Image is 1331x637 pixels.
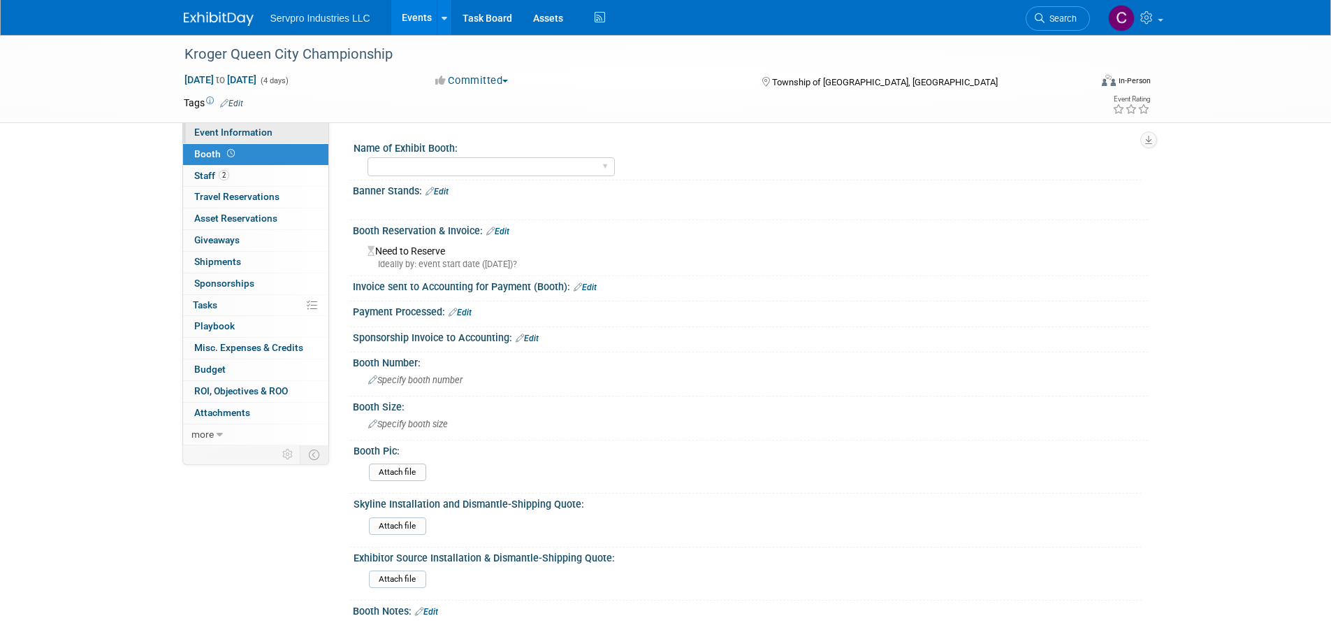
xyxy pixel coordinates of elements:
[183,295,328,316] a: Tasks
[354,441,1142,458] div: Booth Pic:
[1108,5,1135,31] img: Chris Chassagneux
[183,208,328,229] a: Asset Reservations
[1026,6,1090,31] a: Search
[194,127,272,138] span: Event Information
[363,241,1137,271] div: Need to Reserve
[191,429,214,440] span: more
[516,334,539,343] a: Edit
[194,320,235,331] span: Playbook
[353,601,1148,619] div: Booth Notes:
[183,273,328,294] a: Sponsorships
[180,42,1069,67] div: Kroger Queen City Championship
[368,258,1137,271] div: Ideally by: event start date ([DATE])?
[430,73,514,88] button: Committed
[194,385,288,396] span: ROI, Objectives & ROO
[194,148,238,159] span: Booth
[300,445,328,464] td: Toggle Event Tabs
[194,191,279,202] span: Travel Reservations
[194,234,240,245] span: Giveaways
[183,338,328,359] a: Misc. Expenses & Credits
[353,220,1148,238] div: Booth Reservation & Invoice:
[486,227,509,236] a: Edit
[183,144,328,165] a: Booth
[259,76,289,85] span: (4 days)
[194,407,250,418] span: Attachments
[1008,73,1151,94] div: Event Format
[276,445,300,464] td: Personalize Event Tab Strip
[183,166,328,187] a: Staff2
[183,359,328,380] a: Budget
[1118,76,1151,86] div: In-Person
[183,381,328,402] a: ROI, Objectives & ROO
[354,494,1142,511] div: Skyline Installation and Dismantle-Shipping Quote:
[193,299,217,310] span: Tasks
[183,252,328,273] a: Shipments
[354,138,1142,155] div: Name of Exhibit Booth:
[184,96,243,110] td: Tags
[183,403,328,424] a: Attachments
[219,170,229,180] span: 2
[183,230,328,251] a: Giveaways
[214,74,227,85] span: to
[183,316,328,337] a: Playbook
[353,301,1148,320] div: Payment Processed:
[224,148,238,159] span: Booth not reserved yet
[772,77,998,87] span: Township of [GEOGRAPHIC_DATA], [GEOGRAPHIC_DATA]
[220,99,243,108] a: Edit
[183,424,328,445] a: more
[368,419,448,429] span: Specify booth size
[449,308,472,317] a: Edit
[354,547,1142,565] div: Exhibitor Source Installation & Dismantle-Shipping Quote:
[194,364,226,375] span: Budget
[353,276,1148,294] div: Invoice sent to Accounting for Payment (Booth):
[368,375,463,385] span: Specify booth number
[194,170,229,181] span: Staff
[353,180,1148,199] div: Banner Stands:
[1112,96,1150,103] div: Event Rating
[353,396,1148,414] div: Booth Size:
[270,13,370,24] span: Servpro Industries LLC
[194,342,303,353] span: Misc. Expenses & Credits
[194,256,241,267] span: Shipments
[194,213,277,224] span: Asset Reservations
[1045,13,1077,24] span: Search
[353,352,1148,370] div: Booth Number:
[574,282,597,292] a: Edit
[184,73,257,86] span: [DATE] [DATE]
[184,12,254,26] img: ExhibitDay
[415,607,438,617] a: Edit
[1102,75,1116,86] img: Format-Inperson.png
[353,327,1148,345] div: Sponsorship Invoice to Accounting:
[183,187,328,208] a: Travel Reservations
[183,122,328,143] a: Event Information
[426,187,449,196] a: Edit
[194,278,254,289] span: Sponsorships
